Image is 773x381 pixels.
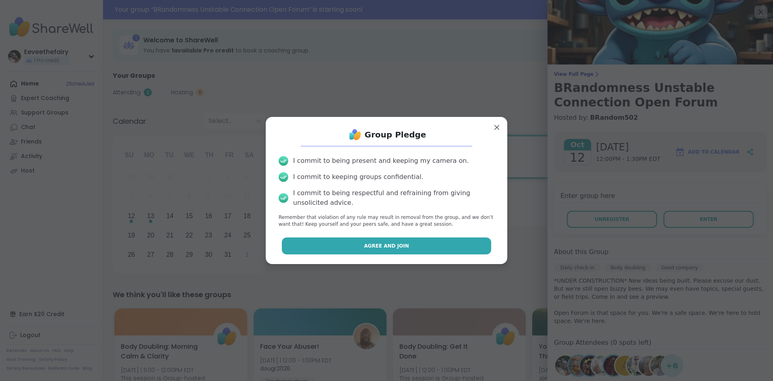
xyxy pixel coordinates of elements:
div: I commit to being present and keeping my camera on. [293,156,469,166]
div: I commit to keeping groups confidential. [293,172,424,182]
p: Remember that violation of any rule may result in removal from the group, and we don’t want that!... [279,214,494,228]
div: I commit to being respectful and refraining from giving unsolicited advice. [293,188,494,208]
h1: Group Pledge [365,129,426,140]
button: Agree and Join [282,237,492,254]
span: Agree and Join [364,242,409,250]
img: ShareWell Logo [347,127,363,143]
